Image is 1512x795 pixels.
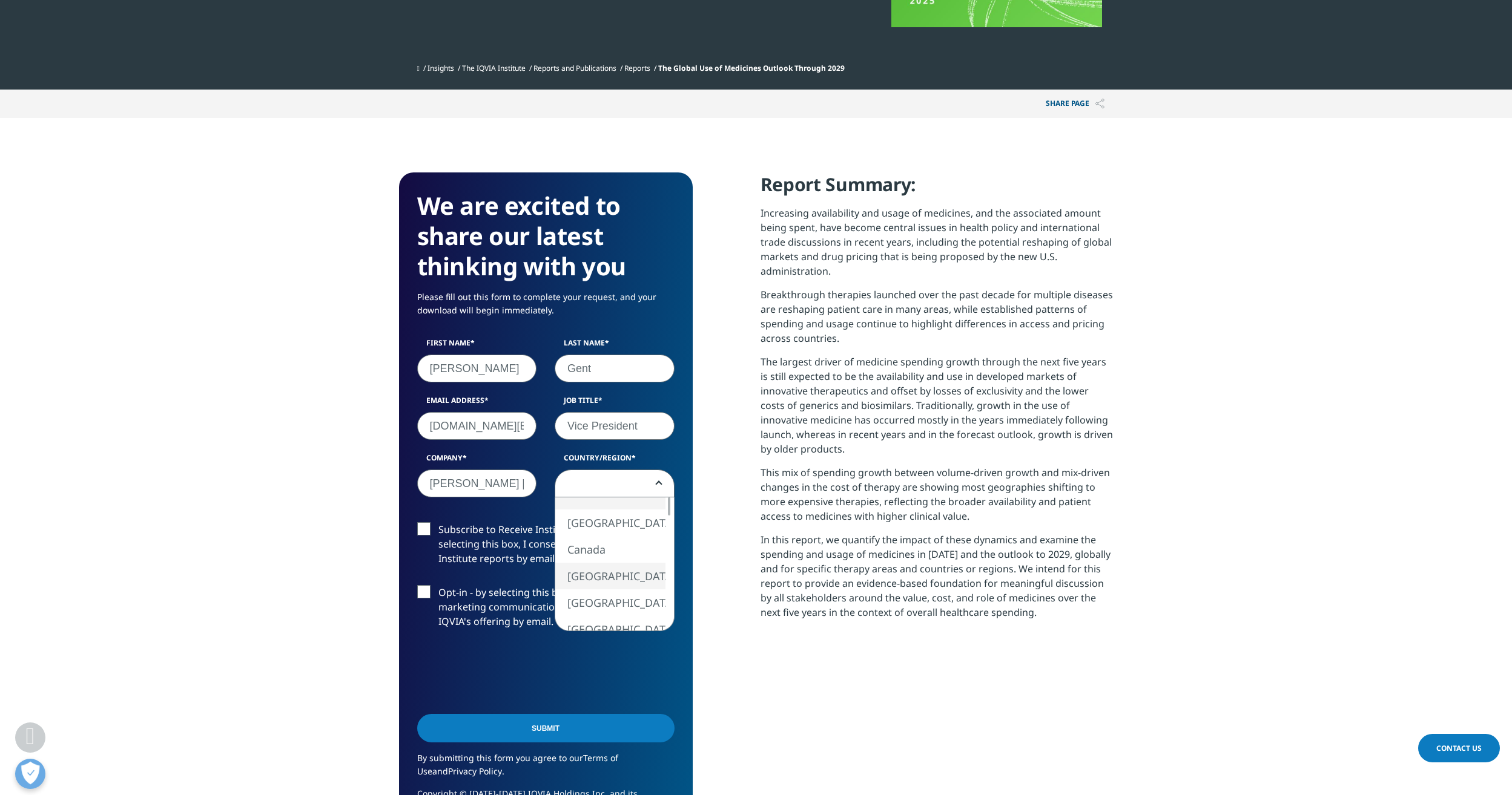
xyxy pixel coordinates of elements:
[417,338,537,355] label: First Name
[761,465,1114,532] p: This mix of spending growth between volume-driven growth and mix-driven changes in the cost of th...
[428,63,454,73] a: Insights
[761,206,1114,287] p: Increasing availability and usage of medicines, and the associated amount being spent, have becom...
[555,589,665,616] li: [GEOGRAPHIC_DATA]
[417,191,675,281] h3: We are excited to share our latest thinking with you
[761,532,1114,629] p: In this report, we quantify the impact of these dynamics and examine the spending and usage of me...
[1436,743,1482,753] span: Contact Us
[555,616,665,643] li: [GEOGRAPHIC_DATA]
[761,287,1114,355] p: Breakthrough therapies launched over the past decade for multiple diseases are reshaping patient ...
[555,563,665,589] li: [GEOGRAPHIC_DATA]
[1095,99,1104,109] img: Share PAGE
[417,585,675,635] label: Opt-in - by selecting this box, I consent to receiving marketing communications and information a...
[417,522,675,572] label: Subscribe to Receive Institute Reports - by selecting this box, I consent to receiving IQVIA Inst...
[417,395,537,412] label: Email Address
[624,63,650,73] a: Reports
[417,752,618,777] a: Terms of Use
[462,63,526,73] a: The IQVIA Institute
[1037,90,1114,118] p: Share PAGE
[15,759,45,789] button: Open Preferences
[448,765,502,777] a: Privacy Policy
[555,509,665,536] li: [GEOGRAPHIC_DATA]
[1418,734,1500,762] a: Contact Us
[417,648,601,695] iframe: reCAPTCHA
[533,63,616,73] a: Reports and Publications
[555,536,665,563] li: Canada
[417,290,675,326] p: Please fill out this form to complete your request, and your download will begin immediately.
[761,355,1114,465] p: The largest driver of medicine spending growth through the next five years is still expected to b...
[555,338,675,355] label: Last Name
[417,714,675,742] input: Submit
[658,63,845,73] span: The Global Use of Medicines Outlook Through 2029
[417,453,537,469] label: Company
[555,453,675,469] label: Country/Region
[1037,90,1114,118] button: Share PAGEShare PAGE
[555,395,675,412] label: Job Title
[761,172,1114,206] h4: Report Summary:
[417,751,675,787] p: By submitting this form you agree to our and .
